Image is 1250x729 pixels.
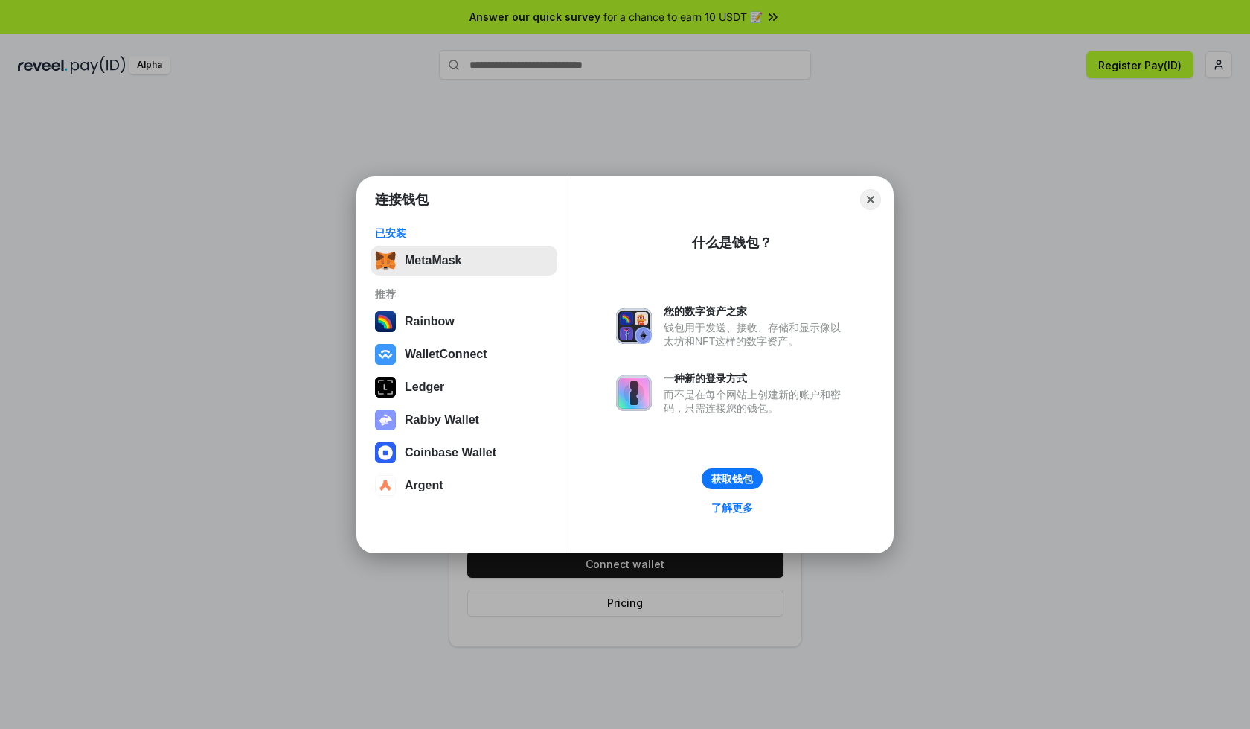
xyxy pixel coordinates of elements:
[371,307,557,337] button: Rainbow
[371,340,557,369] button: WalletConnect
[371,438,557,468] button: Coinbase Wallet
[692,234,772,252] div: 什么是钱包？
[664,321,848,348] div: 钱包用于发送、接收、存储和显示像以太坊和NFT这样的数字资产。
[405,413,479,427] div: Rabby Wallet
[375,287,553,301] div: 推荐
[375,250,396,271] img: svg+xml,%3Csvg%20fill%3D%22none%22%20height%3D%2233%22%20viewBox%3D%220%200%2035%2033%22%20width%...
[375,191,429,208] h1: 连接钱包
[711,472,753,486] div: 获取钱包
[664,305,848,318] div: 您的数字资产之家
[702,468,763,489] button: 获取钱包
[405,315,455,328] div: Rainbow
[375,344,396,365] img: svg+xml,%3Csvg%20width%3D%2228%22%20height%3D%2228%22%20viewBox%3D%220%200%2028%2028%22%20fill%3D...
[405,446,496,459] div: Coinbase Wallet
[375,311,396,332] img: svg+xml,%3Csvg%20width%3D%22120%22%20height%3D%22120%22%20viewBox%3D%220%200%20120%20120%22%20fil...
[664,388,848,415] div: 而不是在每个网站上创建新的账户和密码，只需连接您的钱包。
[860,189,881,210] button: Close
[371,372,557,402] button: Ledger
[375,442,396,463] img: svg+xml,%3Csvg%20width%3D%2228%22%20height%3D%2228%22%20viewBox%3D%220%200%2028%2028%22%20fill%3D...
[664,372,848,385] div: 一种新的登录方式
[405,479,443,492] div: Argent
[371,405,557,435] button: Rabby Wallet
[375,410,396,430] img: svg+xml,%3Csvg%20xmlns%3D%22http%3A%2F%2Fwww.w3.org%2F2000%2Fsvg%22%20fill%3D%22none%22%20viewBox...
[371,246,557,276] button: MetaMask
[375,475,396,496] img: svg+xml,%3Csvg%20width%3D%2228%22%20height%3D%2228%22%20viewBox%3D%220%200%2028%2028%22%20fill%3D...
[405,254,461,267] div: MetaMask
[711,501,753,515] div: 了解更多
[702,498,762,518] a: 了解更多
[375,226,553,240] div: 已安装
[405,381,444,394] div: Ledger
[405,348,487,361] div: WalletConnect
[616,375,652,411] img: svg+xml,%3Csvg%20xmlns%3D%22http%3A%2F%2Fwww.w3.org%2F2000%2Fsvg%22%20fill%3D%22none%22%20viewBox...
[616,308,652,344] img: svg+xml,%3Csvg%20xmlns%3D%22http%3A%2F%2Fwww.w3.org%2F2000%2Fsvg%22%20fill%3D%22none%22%20viewBox...
[375,377,396,398] img: svg+xml,%3Csvg%20xmlns%3D%22http%3A%2F%2Fwww.w3.org%2F2000%2Fsvg%22%20width%3D%2228%22%20height%3...
[371,471,557,500] button: Argent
